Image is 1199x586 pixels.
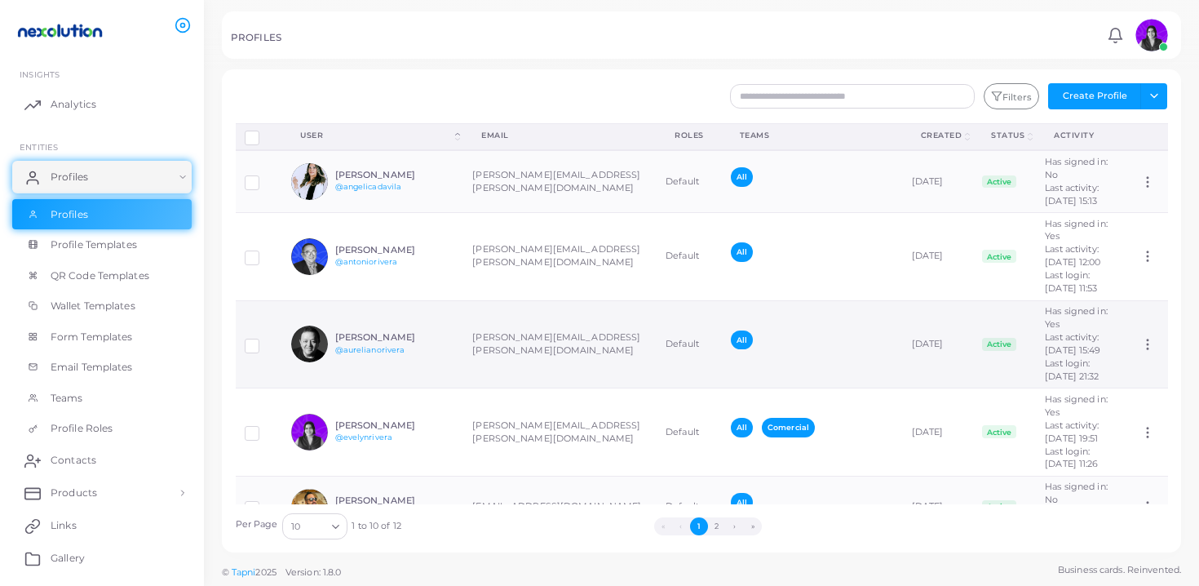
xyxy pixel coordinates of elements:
[51,486,97,500] span: Products
[236,518,278,531] label: Per Page
[291,414,328,451] img: avatar
[51,360,133,375] span: Email Templates
[657,300,722,388] td: Default
[463,213,657,301] td: [PERSON_NAME][EMAIL_ADDRESS][PERSON_NAME][DOMAIN_NAME]
[690,517,708,535] button: Go to page 1
[236,123,283,150] th: Row-selection
[731,418,753,437] span: All
[481,130,639,141] div: Email
[12,352,192,383] a: Email Templates
[282,513,347,539] div: Search for option
[903,213,974,301] td: [DATE]
[991,130,1024,141] div: Status
[255,566,276,579] span: 2025
[1058,563,1181,577] span: Business cards. Reinvented.
[20,69,60,79] span: INSIGHTS
[1045,420,1099,444] span: Last activity: [DATE] 19:51
[335,332,455,343] h6: [PERSON_NAME]
[708,517,726,535] button: Go to page 2
[463,150,657,212] td: [PERSON_NAME][EMAIL_ADDRESS][PERSON_NAME][DOMAIN_NAME]
[335,170,455,180] h6: [PERSON_NAME]
[12,444,192,477] a: Contacts
[51,170,88,184] span: Profiles
[982,425,1016,438] span: Active
[335,345,405,354] a: @aurelianorivera
[291,326,328,362] img: avatar
[463,300,657,388] td: [PERSON_NAME][EMAIL_ADDRESS][PERSON_NAME][DOMAIN_NAME]
[12,383,192,414] a: Teams
[657,213,722,301] td: Default
[335,420,455,431] h6: [PERSON_NAME]
[51,299,135,313] span: Wallet Templates
[657,476,722,538] td: Default
[291,489,328,526] img: avatar
[731,167,753,186] span: All
[740,130,885,141] div: Teams
[291,518,300,535] span: 10
[335,245,455,255] h6: [PERSON_NAME]
[463,388,657,477] td: [PERSON_NAME][EMAIL_ADDRESS][PERSON_NAME][DOMAIN_NAME]
[20,142,58,152] span: ENTITIES
[51,453,96,468] span: Contacts
[12,322,192,353] a: Form Templates
[1135,19,1168,51] img: avatar
[731,242,753,261] span: All
[982,175,1016,189] span: Active
[335,495,455,506] h6: [PERSON_NAME]
[12,413,192,444] a: Profile Roles
[982,500,1016,513] span: Active
[726,517,744,535] button: Go to next page
[1045,269,1097,294] span: Last login: [DATE] 11:53
[982,338,1016,351] span: Active
[675,130,704,141] div: Roles
[51,97,96,112] span: Analytics
[1130,19,1172,51] a: avatar
[15,16,105,46] img: logo
[51,238,137,252] span: Profile Templates
[463,476,657,538] td: [EMAIL_ADDRESS][DOMAIN_NAME]
[12,291,192,322] a: Wallet Templates
[300,130,452,141] div: User
[51,421,113,436] span: Profile Roles
[51,518,77,533] span: Links
[231,32,281,43] h5: PROFILES
[12,199,192,230] a: Profiles
[1045,393,1108,418] span: Has signed in: Yes
[291,238,328,275] img: avatar
[903,476,974,538] td: [DATE]
[12,161,192,193] a: Profiles
[232,566,256,578] a: Tapni
[1131,123,1167,150] th: Action
[1045,446,1098,470] span: Last login: [DATE] 11:26
[657,388,722,477] td: Default
[762,418,815,437] span: Comercial
[51,551,85,566] span: Gallery
[1045,305,1108,330] span: Has signed in: Yes
[1045,182,1099,206] span: Last activity: [DATE] 15:13
[657,150,722,212] td: Default
[1045,243,1100,268] span: Last activity: [DATE] 12:00
[1045,331,1100,356] span: Last activity: [DATE] 15:49
[222,566,341,579] span: ©
[984,83,1039,109] button: Filters
[903,388,974,477] td: [DATE]
[302,517,325,535] input: Search for option
[1045,481,1108,505] span: Has signed in: No
[744,517,762,535] button: Go to last page
[51,207,88,222] span: Profiles
[12,260,192,291] a: QR Code Templates
[1045,357,1099,382] span: Last login: [DATE] 21:32
[291,163,328,200] img: avatar
[12,229,192,260] a: Profile Templates
[12,509,192,542] a: Links
[285,566,342,578] span: Version: 1.8.0
[1054,130,1113,141] div: activity
[731,331,753,349] span: All
[335,257,398,266] a: @antoniorivera
[51,330,133,344] span: Form Templates
[1048,83,1141,109] button: Create Profile
[903,300,974,388] td: [DATE]
[51,269,149,283] span: QR Code Templates
[903,150,974,212] td: [DATE]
